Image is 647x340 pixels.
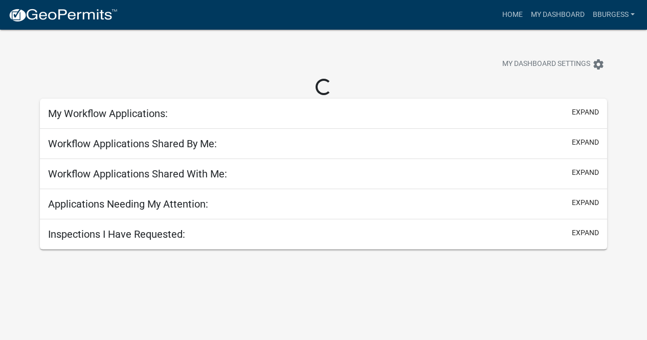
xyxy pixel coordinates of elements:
[498,5,527,25] a: Home
[48,228,185,240] h5: Inspections I Have Requested:
[48,107,168,120] h5: My Workflow Applications:
[572,228,599,238] button: expand
[592,58,605,71] i: settings
[572,167,599,178] button: expand
[572,197,599,208] button: expand
[527,5,589,25] a: My Dashboard
[572,137,599,148] button: expand
[502,58,590,71] span: My Dashboard Settings
[589,5,639,25] a: Bburgess
[494,54,613,74] button: My Dashboard Settingssettings
[48,198,208,210] h5: Applications Needing My Attention:
[48,168,227,180] h5: Workflow Applications Shared With Me:
[572,107,599,118] button: expand
[48,138,217,150] h5: Workflow Applications Shared By Me:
